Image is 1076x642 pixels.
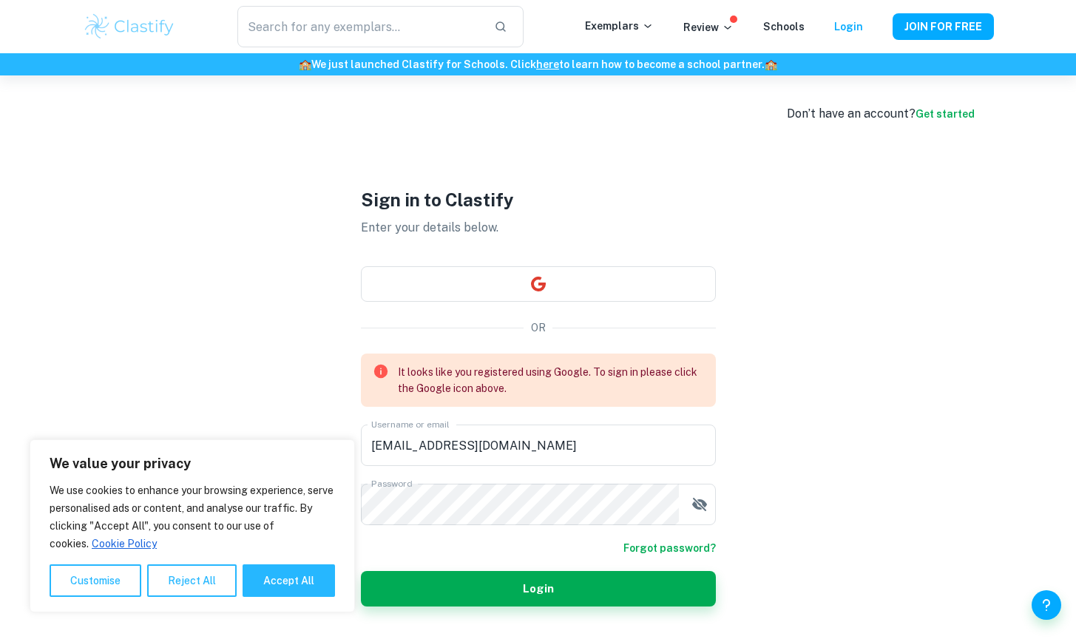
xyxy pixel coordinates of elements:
a: Get started [916,108,975,120]
h1: Sign in to Clastify [361,186,716,213]
div: We value your privacy [30,439,355,612]
img: Clastify logo [83,12,177,41]
span: 🏫 [299,58,311,70]
button: Customise [50,564,141,597]
p: Review [683,19,734,36]
button: Reject All [147,564,237,597]
span: 🏫 [765,58,777,70]
p: OR [531,320,546,336]
div: It looks like you registered using Google. To sign in please click the Google icon above. [398,358,704,402]
label: Username or email [371,418,450,430]
a: Schools [763,21,805,33]
p: We use cookies to enhance your browsing experience, serve personalised ads or content, and analys... [50,481,335,553]
a: here [536,58,559,70]
a: Login [834,21,863,33]
input: Search for any exemplars... [237,6,481,47]
label: Password [371,477,412,490]
h6: We just launched Clastify for Schools. Click to learn how to become a school partner. [3,56,1073,72]
a: Forgot password? [623,540,716,556]
button: JOIN FOR FREE [893,13,994,40]
button: Help and Feedback [1032,590,1061,620]
button: Accept All [243,564,335,597]
button: Login [361,571,716,606]
p: Exemplars [585,18,654,34]
p: We value your privacy [50,455,335,473]
div: Don’t have an account? [787,105,975,123]
p: Enter your details below. [361,219,716,237]
a: Cookie Policy [91,537,158,550]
